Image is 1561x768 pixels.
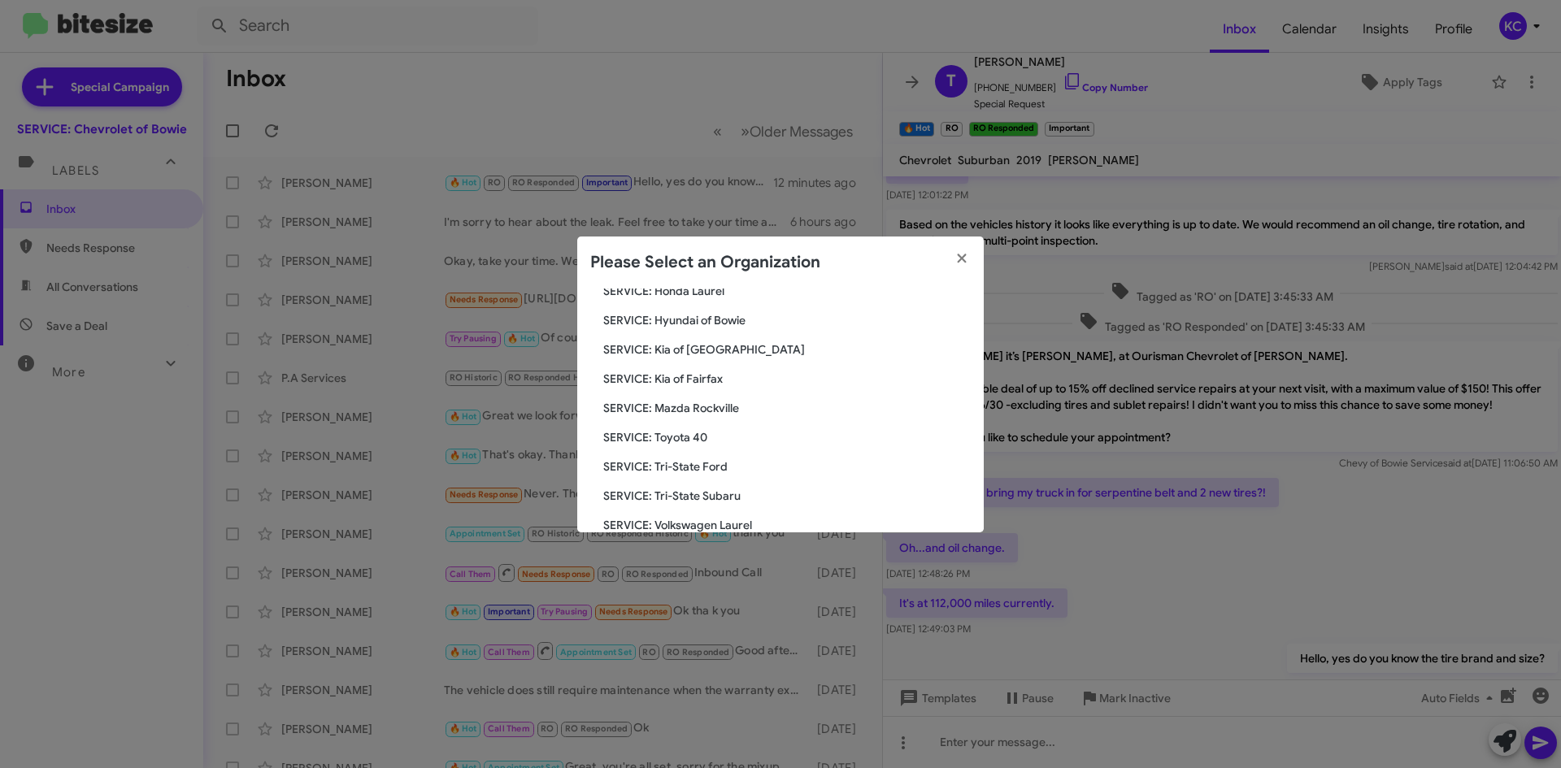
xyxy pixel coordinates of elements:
span: SERVICE: Kia of [GEOGRAPHIC_DATA] [603,341,971,358]
span: SERVICE: Tri-State Subaru [603,488,971,504]
span: SERVICE: Kia of Fairfax [603,371,971,387]
h2: Please Select an Organization [590,249,820,276]
span: SERVICE: Hyundai of Bowie [603,312,971,328]
span: SERVICE: Tri-State Ford [603,458,971,475]
span: SERVICE: Toyota 40 [603,429,971,445]
span: SERVICE: Honda Laurel [603,283,971,299]
span: SERVICE: Volkswagen Laurel [603,517,971,533]
span: SERVICE: Mazda Rockville [603,400,971,416]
